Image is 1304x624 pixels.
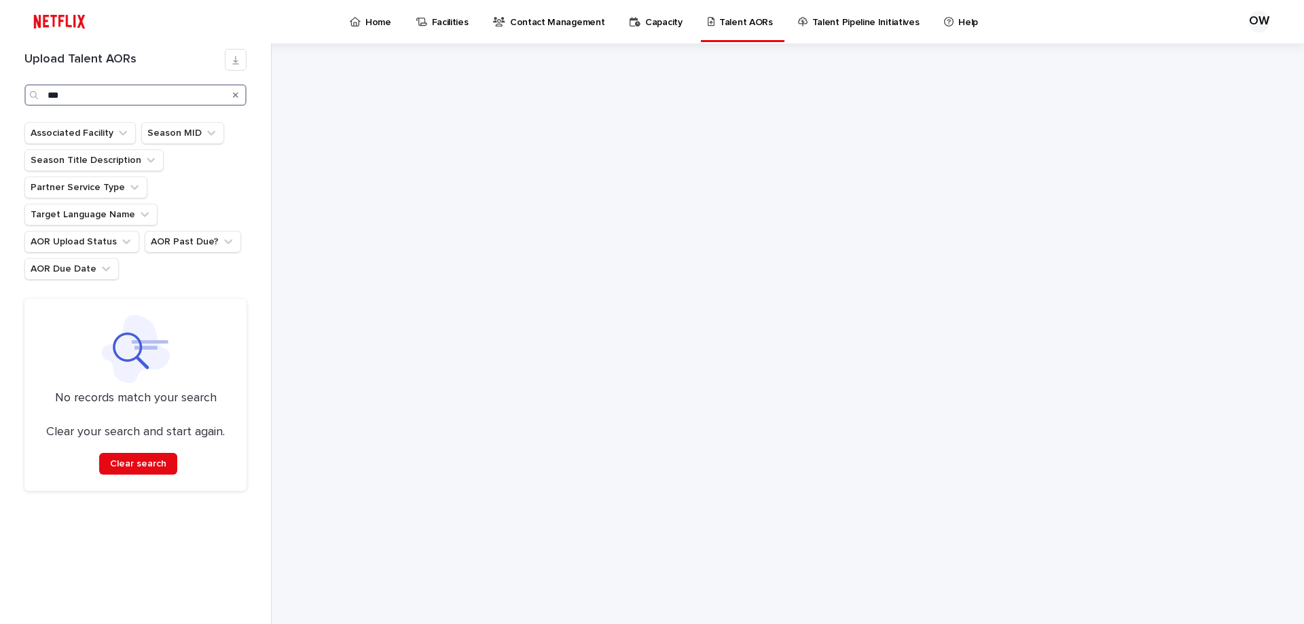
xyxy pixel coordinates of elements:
[24,84,247,106] input: Search
[24,258,119,280] button: AOR Due Date
[24,122,136,144] button: Associated Facility
[99,453,177,475] button: Clear search
[41,391,230,406] p: No records match your search
[24,231,139,253] button: AOR Upload Status
[110,459,166,469] span: Clear search
[24,204,158,225] button: Target Language Name
[24,52,225,67] h1: Upload Talent AORs
[27,8,92,35] img: ifQbXi3ZQGMSEF7WDB7W
[1248,11,1270,33] div: OW
[24,177,147,198] button: Partner Service Type
[145,231,241,253] button: AOR Past Due?
[46,425,225,440] p: Clear your search and start again.
[24,149,164,171] button: Season Title Description
[141,122,224,144] button: Season MID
